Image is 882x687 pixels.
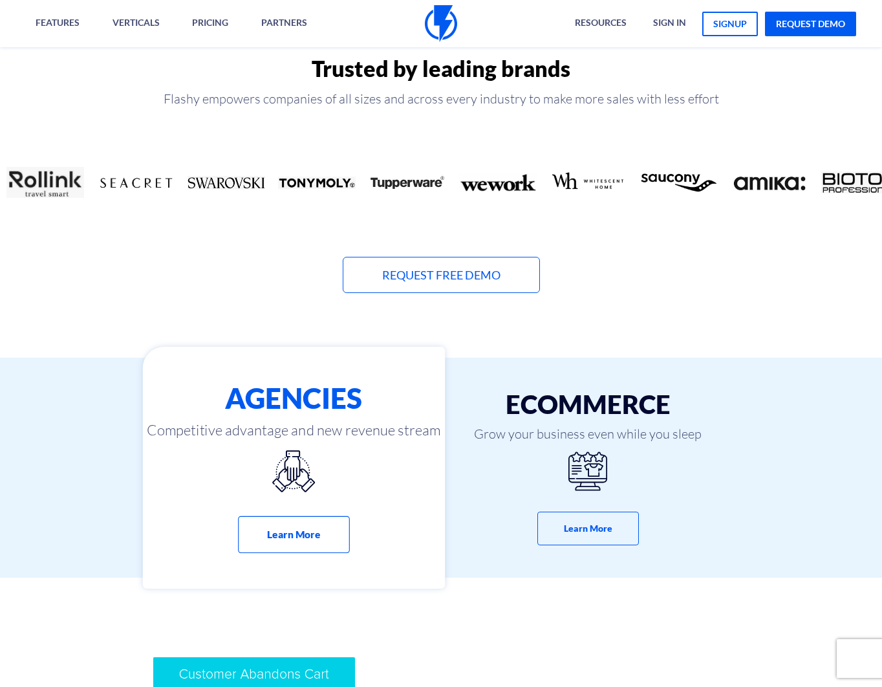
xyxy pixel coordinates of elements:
a: Agencies Competitive advantage and new revenue stream Learn More [156,358,431,578]
div: 15 / 18 [362,160,453,205]
a: signup [702,12,758,36]
a: Request Free Demo [343,257,540,293]
a: eCommerce Grow your business even while you sleep Learn More [451,358,726,578]
div: 14 / 18 [272,160,362,205]
div: 17 / 18 [543,160,634,205]
h3: Agencies [143,382,445,413]
h3: eCommerce [451,390,726,419]
button: Learn More [238,516,350,553]
button: Learn More [537,512,639,545]
div: 1 / 18 [724,160,815,205]
div: 18 / 18 [634,160,724,205]
div: 12 / 18 [91,160,181,205]
div: 13 / 18 [181,160,272,205]
div: 16 / 18 [453,160,543,205]
span: Competitive advantage and new revenue stream [143,421,445,441]
a: request demo [765,12,856,36]
span: Grow your business even while you sleep [451,425,726,444]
